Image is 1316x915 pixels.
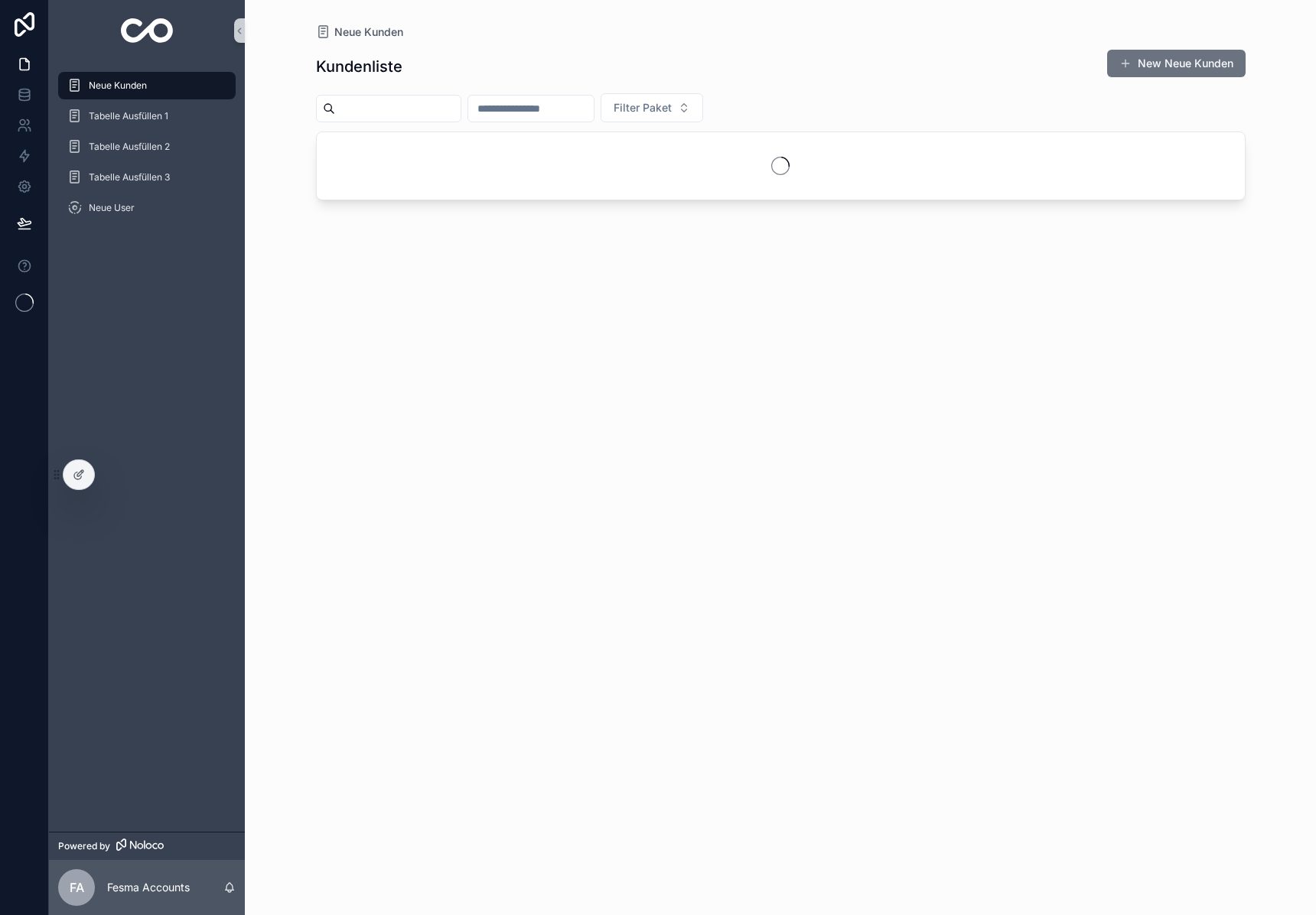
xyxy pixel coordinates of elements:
[316,24,403,40] a: Neue Kunden
[49,61,245,242] div: scrollable content
[58,133,236,161] a: Tabelle Ausfüllen 2
[58,72,236,99] a: Neue Kunden
[1107,50,1246,77] button: New Neue Kunden
[89,110,168,122] span: Tabelle Ausfüllen 1
[89,141,170,153] span: Tabelle Ausfüllen 2
[89,79,147,92] span: Neue Kunden
[316,56,402,77] h1: Kundenliste
[49,832,245,860] a: Powered by
[89,202,135,214] span: Neue User
[89,171,170,183] span: Tabelle Ausfüllen 3
[107,880,190,895] p: Fesma Accounts
[58,194,236,222] a: Neue User
[58,164,236,191] a: Tabelle Ausfüllen 3
[58,840,110,852] span: Powered by
[121,18,174,43] img: App logo
[334,24,403,40] span: Neue Kunden
[70,878,84,897] span: FA
[614,100,672,115] span: Filter Paket
[601,93,703,122] button: Select Button
[58,102,236,130] a: Tabelle Ausfüllen 1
